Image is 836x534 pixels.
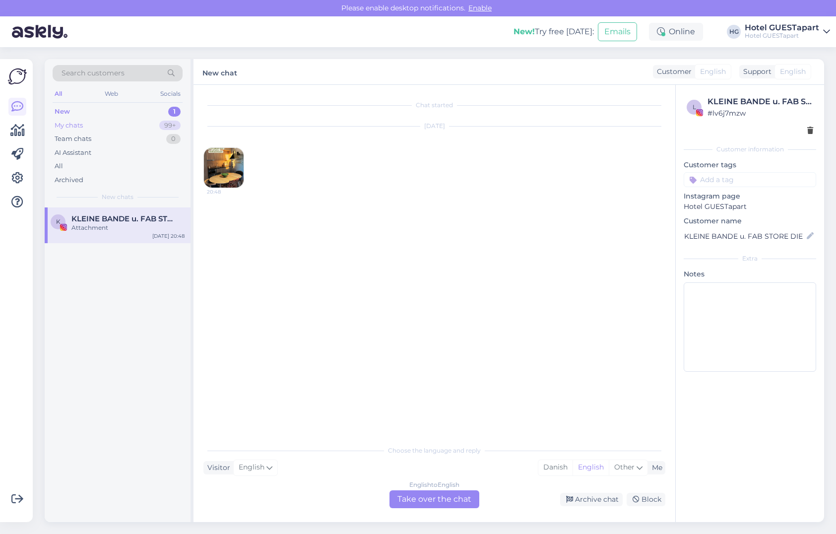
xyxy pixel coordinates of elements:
[53,87,64,100] div: All
[103,87,120,100] div: Web
[538,460,573,475] div: Danish
[684,201,816,212] p: Hotel GUESTapart
[684,160,816,170] p: Customer tags
[158,87,183,100] div: Socials
[684,145,816,154] div: Customer information
[745,32,819,40] div: Hotel GUESTapart
[71,223,185,232] div: Attachment
[465,3,495,12] span: Enable
[648,463,662,473] div: Me
[684,216,816,226] p: Customer name
[598,22,637,41] button: Emails
[55,161,63,171] div: All
[102,193,133,201] span: New chats
[55,134,91,144] div: Team chats
[614,463,635,471] span: Other
[62,68,125,78] span: Search customers
[684,191,816,201] p: Instagram page
[409,480,459,489] div: English to English
[560,493,623,506] div: Archive chat
[159,121,181,131] div: 99+
[573,460,609,475] div: English
[514,26,594,38] div: Try free [DATE]:
[684,254,816,263] div: Extra
[8,67,27,86] img: Askly Logo
[514,27,535,36] b: New!
[780,67,806,77] span: English
[166,134,181,144] div: 0
[627,493,665,506] div: Block
[56,218,61,225] span: K
[71,214,175,223] span: KLEINE BANDE u. FAB STORE DIE Concept Stores in Freiburg
[684,172,816,187] input: Add a tag
[707,96,813,108] div: KLEINE BANDE u. FAB STORE DIE Concept Stores in [GEOGRAPHIC_DATA]
[653,67,692,77] div: Customer
[745,24,830,40] a: Hotel GUESTapartHotel GUESTapart
[204,148,244,188] img: attachment
[203,101,665,110] div: Chat started
[684,269,816,279] p: Notes
[739,67,772,77] div: Support
[727,25,741,39] div: HG
[684,231,805,242] input: Add name
[707,108,813,119] div: # lv6j7mzw
[203,463,230,473] div: Visitor
[55,107,70,117] div: New
[700,67,726,77] span: English
[168,107,181,117] div: 1
[745,24,819,32] div: Hotel GUESTapart
[207,188,244,196] span: 20:48
[693,103,696,111] span: l
[239,462,264,473] span: English
[649,23,703,41] div: Online
[389,490,479,508] div: Take over the chat
[55,121,83,131] div: My chats
[202,65,237,78] label: New chat
[203,122,665,131] div: [DATE]
[203,446,665,455] div: Choose the language and reply
[55,175,83,185] div: Archived
[152,232,185,240] div: [DATE] 20:48
[55,148,91,158] div: AI Assistant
